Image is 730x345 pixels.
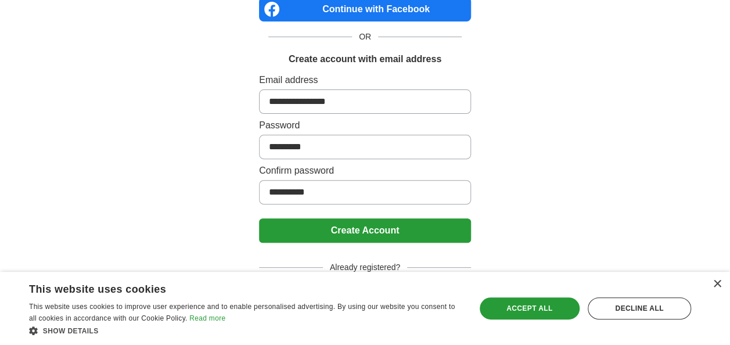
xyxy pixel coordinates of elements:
span: OR [352,31,378,43]
label: Password [259,118,471,132]
label: Confirm password [259,164,471,178]
a: Read more, opens a new window [189,314,225,322]
div: Close [713,280,721,289]
span: This website uses cookies to improve user experience and to enable personalised advertising. By u... [29,303,455,322]
div: This website uses cookies [29,279,433,296]
div: Decline all [588,297,691,319]
button: Create Account [259,218,471,243]
div: Show details [29,325,462,336]
h1: Create account with email address [289,52,441,66]
label: Email address [259,73,471,87]
span: Already registered? [323,261,407,274]
span: Show details [43,327,99,335]
div: Accept all [480,297,580,319]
